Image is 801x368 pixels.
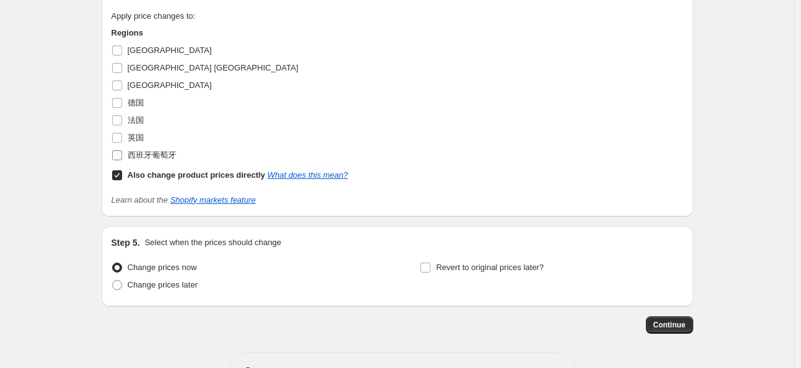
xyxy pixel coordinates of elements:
a: What does this mean? [267,170,348,180]
span: 英国 [128,133,144,142]
i: Learn about the [111,195,256,205]
span: [GEOGRAPHIC_DATA] [128,46,212,55]
span: Change prices now [128,263,197,272]
span: 法国 [128,115,144,125]
span: 西班牙葡萄牙 [128,150,176,160]
span: Apply price changes to: [111,11,196,21]
h2: Step 5. [111,236,140,249]
b: Also change product prices directly [128,170,265,180]
h3: Regions [111,27,348,39]
span: 德国 [128,98,144,107]
span: Revert to original prices later? [436,263,544,272]
p: Select when the prices should change [145,236,281,249]
span: Continue [653,320,686,330]
span: [GEOGRAPHIC_DATA] [GEOGRAPHIC_DATA] [128,63,298,72]
span: Change prices later [128,280,198,289]
button: Continue [646,316,693,334]
span: [GEOGRAPHIC_DATA] [128,80,212,90]
a: Shopify markets feature [170,195,255,205]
